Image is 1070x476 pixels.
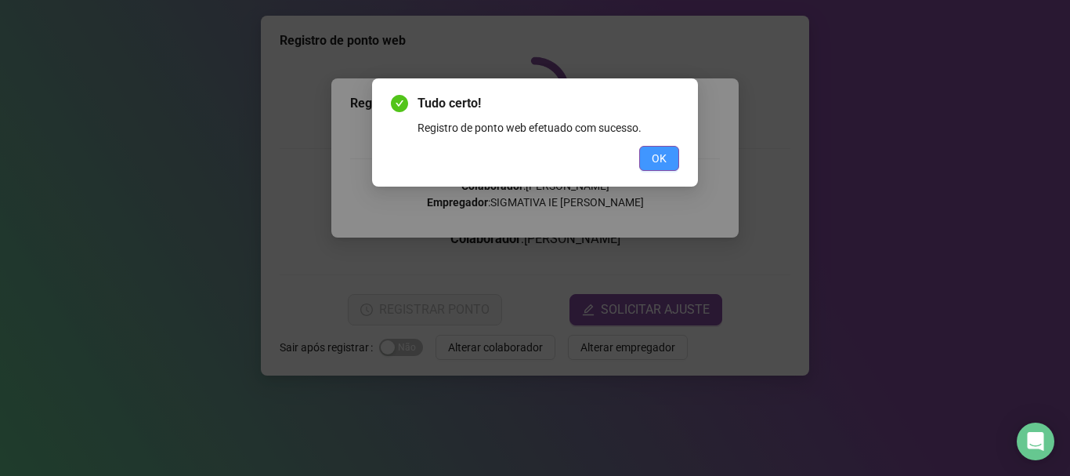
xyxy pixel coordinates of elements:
span: Tudo certo! [418,94,679,113]
span: check-circle [391,95,408,112]
div: Registro de ponto web efetuado com sucesso. [418,119,679,136]
span: OK [652,150,667,167]
div: Open Intercom Messenger [1017,423,1054,460]
button: OK [639,146,679,171]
